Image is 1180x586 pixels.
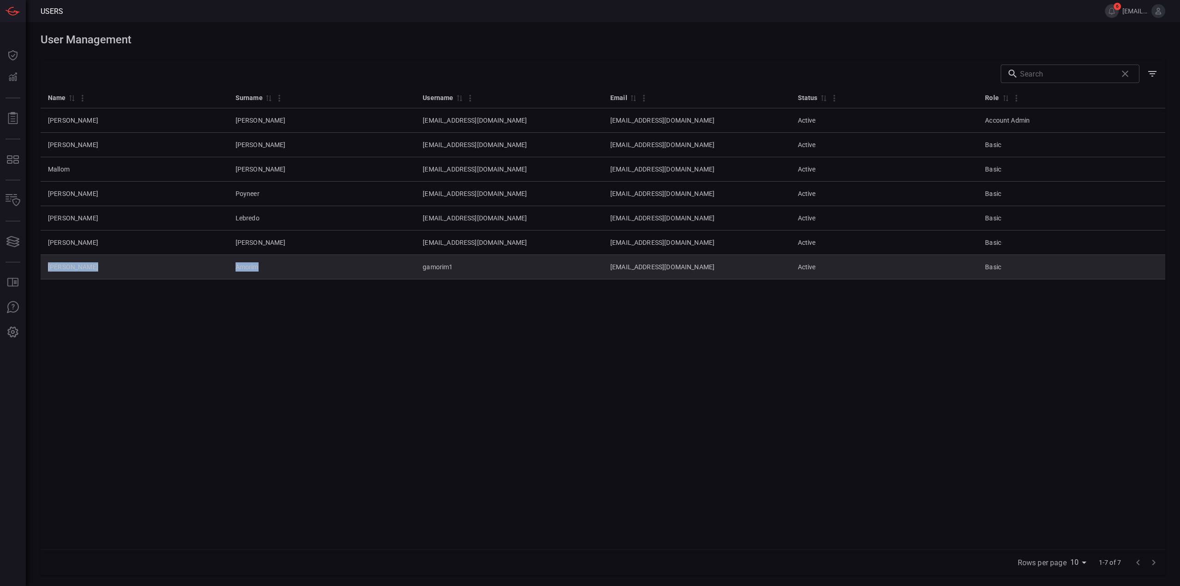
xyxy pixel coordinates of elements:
td: [PERSON_NAME] [41,231,228,255]
td: [PERSON_NAME] [228,133,416,157]
button: Show/Hide filters [1143,65,1162,83]
td: [EMAIL_ADDRESS][DOMAIN_NAME] [603,231,791,255]
button: Column Actions [1009,91,1024,106]
button: Cards [2,231,24,253]
td: Poyneer [228,182,416,206]
td: Active [791,182,978,206]
div: Role [985,92,1000,103]
button: Column Actions [827,91,842,106]
input: Search [1020,65,1114,83]
td: Basic [978,206,1165,231]
span: 6 [1114,3,1121,10]
td: Basic [978,255,1165,279]
button: Dashboard [2,44,24,66]
span: Users [41,7,63,16]
span: Sort by Email ascending [627,94,638,102]
td: Active [791,108,978,133]
span: [EMAIL_ADDRESS][DOMAIN_NAME] [1122,7,1148,15]
label: Rows per page [1018,557,1067,568]
td: Basic [978,157,1165,182]
td: [PERSON_NAME] [41,206,228,231]
td: [EMAIL_ADDRESS][DOMAIN_NAME] [415,133,603,157]
td: [PERSON_NAME] [41,108,228,133]
td: [EMAIL_ADDRESS][DOMAIN_NAME] [415,182,603,206]
span: Clear search [1117,66,1133,82]
td: Basic [978,182,1165,206]
td: Active [791,133,978,157]
span: Go to next page [1146,557,1162,566]
td: Active [791,206,978,231]
td: Active [791,157,978,182]
td: Mallom [41,157,228,182]
td: [EMAIL_ADDRESS][DOMAIN_NAME] [415,157,603,182]
td: Active [791,231,978,255]
td: [EMAIL_ADDRESS][DOMAIN_NAME] [603,255,791,279]
td: [EMAIL_ADDRESS][DOMAIN_NAME] [603,108,791,133]
td: Amorim [228,255,416,279]
td: Basic [978,231,1165,255]
span: Sort by Role ascending [1000,94,1011,102]
button: Column Actions [463,91,478,106]
span: 1-7 of 7 [1095,558,1125,567]
button: Column Actions [75,91,90,106]
td: [EMAIL_ADDRESS][DOMAIN_NAME] [603,206,791,231]
span: Sort by Username ascending [454,94,465,102]
td: [PERSON_NAME] [41,182,228,206]
td: [PERSON_NAME] [228,157,416,182]
button: MITRE - Detection Posture [2,148,24,171]
td: [EMAIL_ADDRESS][DOMAIN_NAME] [415,206,603,231]
td: [PERSON_NAME] [41,133,228,157]
button: Column Actions [637,91,651,106]
button: Preferences [2,321,24,343]
div: Surname [236,92,263,103]
span: Sort by Name ascending [66,94,77,102]
div: Name [48,92,66,103]
td: [PERSON_NAME] [228,108,416,133]
div: Email [610,92,627,103]
span: Go to previous page [1130,557,1146,566]
td: [PERSON_NAME] [41,255,228,279]
td: Lebredo [228,206,416,231]
td: [EMAIL_ADDRESS][DOMAIN_NAME] [415,231,603,255]
span: Sort by Status ascending [818,94,829,102]
td: [EMAIL_ADDRESS][DOMAIN_NAME] [415,108,603,133]
td: [PERSON_NAME] [228,231,416,255]
button: Column Actions [272,91,287,106]
button: 6 [1105,4,1119,18]
div: Status [798,92,818,103]
span: Sort by Surname ascending [263,94,274,102]
button: Rule Catalog [2,272,24,294]
td: [EMAIL_ADDRESS][DOMAIN_NAME] [603,157,791,182]
td: [EMAIL_ADDRESS][DOMAIN_NAME] [603,182,791,206]
td: [EMAIL_ADDRESS][DOMAIN_NAME] [603,133,791,157]
button: Reports [2,107,24,130]
td: Account Admin [978,108,1165,133]
div: Username [423,92,453,103]
button: Detections [2,66,24,89]
td: Basic [978,133,1165,157]
td: Active [791,255,978,279]
button: Inventory [2,189,24,212]
h1: User Management [41,33,1165,46]
div: Rows per page [1070,555,1090,570]
button: Ask Us A Question [2,296,24,319]
td: gamorim1 [415,255,603,279]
